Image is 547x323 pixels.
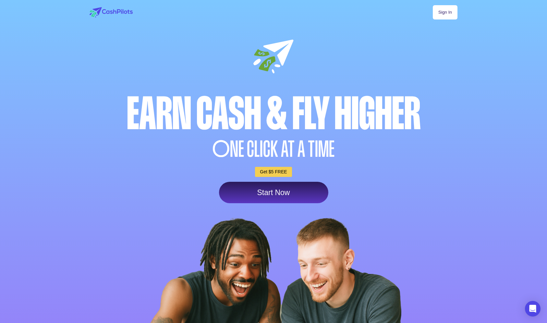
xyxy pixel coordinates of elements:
[255,167,292,177] a: Get $5 FREE
[90,7,133,18] img: logo
[433,5,457,19] a: Sign In
[88,91,459,136] div: Earn Cash & Fly higher
[213,138,230,160] span: O
[525,301,541,317] div: Open Intercom Messenger
[88,138,459,160] div: NE CLICK AT A TIME
[219,182,328,203] a: Start Now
